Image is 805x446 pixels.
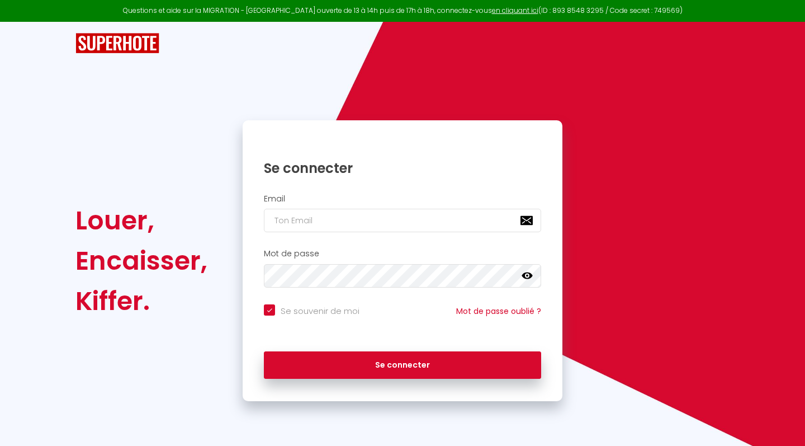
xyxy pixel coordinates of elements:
[75,241,207,281] div: Encaisser,
[264,194,541,204] h2: Email
[75,200,207,241] div: Louer,
[264,351,541,379] button: Se connecter
[492,6,538,15] a: en cliquant ici
[75,33,159,54] img: SuperHote logo
[75,281,207,321] div: Kiffer.
[264,159,541,177] h1: Se connecter
[264,249,541,259] h2: Mot de passe
[264,209,541,232] input: Ton Email
[456,306,541,317] a: Mot de passe oublié ?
